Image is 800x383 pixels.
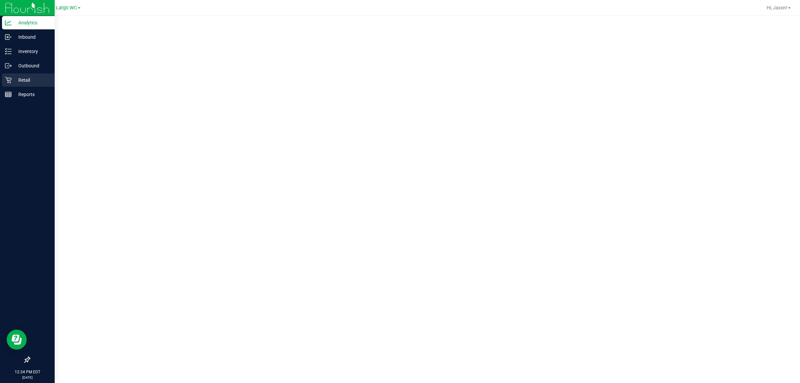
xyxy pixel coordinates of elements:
[3,375,52,380] p: [DATE]
[5,34,12,40] inline-svg: Inbound
[5,77,12,83] inline-svg: Retail
[56,5,77,11] span: Largo WC
[5,19,12,26] inline-svg: Analytics
[12,62,52,70] p: Outbound
[12,19,52,27] p: Analytics
[12,76,52,84] p: Retail
[12,33,52,41] p: Inbound
[12,90,52,98] p: Reports
[5,91,12,98] inline-svg: Reports
[5,48,12,55] inline-svg: Inventory
[7,330,27,350] iframe: Resource center
[12,47,52,55] p: Inventory
[5,62,12,69] inline-svg: Outbound
[3,369,52,375] p: 12:34 PM EDT
[767,5,787,10] span: Hi, Jaxon!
